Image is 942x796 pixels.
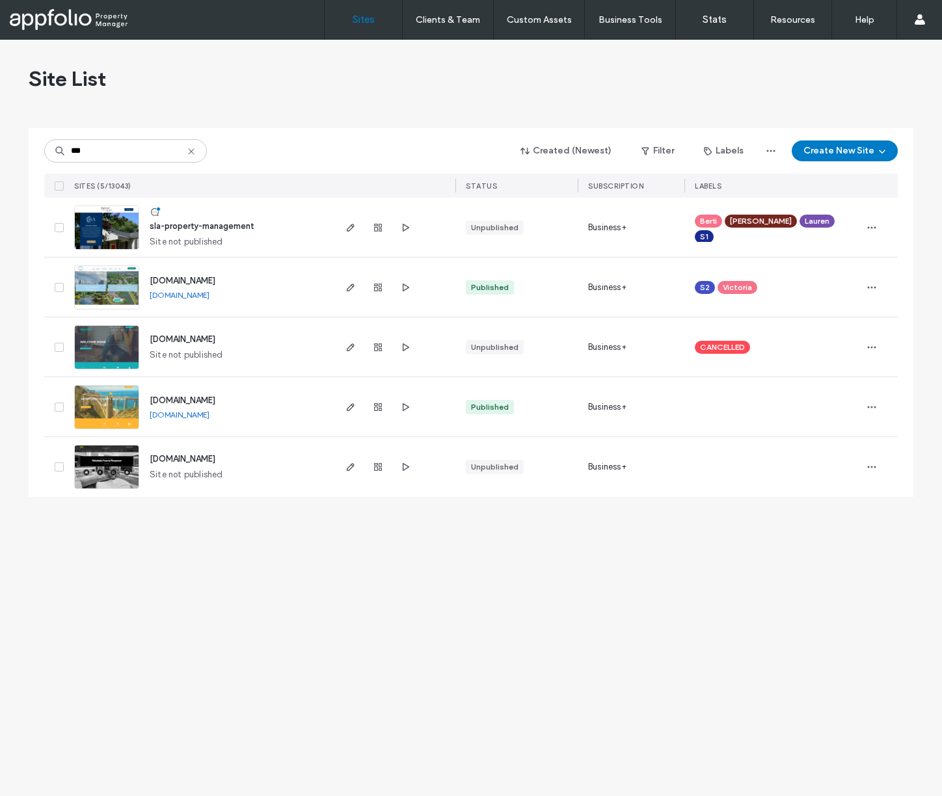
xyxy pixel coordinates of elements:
[588,401,626,414] span: Business+
[507,14,572,25] label: Custom Assets
[700,231,708,243] span: S1
[700,282,710,293] span: S2
[805,215,829,227] span: Lauren
[723,282,752,293] span: Victoria
[471,341,518,353] div: Unpublished
[588,341,626,354] span: Business+
[150,468,223,481] span: Site not published
[700,341,745,353] span: CANCELLED
[588,181,643,191] span: SUBSCRIPTION
[692,140,755,161] button: Labels
[353,14,375,25] label: Sites
[703,14,727,25] label: Stats
[770,14,815,25] label: Resources
[695,181,721,191] span: LABELS
[628,140,687,161] button: Filter
[730,215,792,227] span: [PERSON_NAME]
[471,461,518,473] div: Unpublished
[466,181,497,191] span: STATUS
[150,290,209,300] a: [DOMAIN_NAME]
[150,334,215,344] a: [DOMAIN_NAME]
[509,140,623,161] button: Created (Newest)
[150,454,215,464] a: [DOMAIN_NAME]
[150,276,215,285] a: [DOMAIN_NAME]
[150,235,223,248] span: Site not published
[150,395,215,405] a: [DOMAIN_NAME]
[74,181,131,191] span: SITES (5/13043)
[792,140,898,161] button: Create New Site
[471,222,518,233] div: Unpublished
[588,460,626,473] span: Business+
[471,282,509,293] div: Published
[471,401,509,413] div: Published
[30,9,57,21] span: Help
[588,221,626,234] span: Business+
[150,349,223,362] span: Site not published
[150,410,209,419] a: [DOMAIN_NAME]
[599,14,662,25] label: Business Tools
[416,14,480,25] label: Clients & Team
[700,215,717,227] span: Berti
[588,281,626,294] span: Business+
[29,66,106,92] span: Site List
[855,14,874,25] label: Help
[150,221,254,231] a: sla-property-management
